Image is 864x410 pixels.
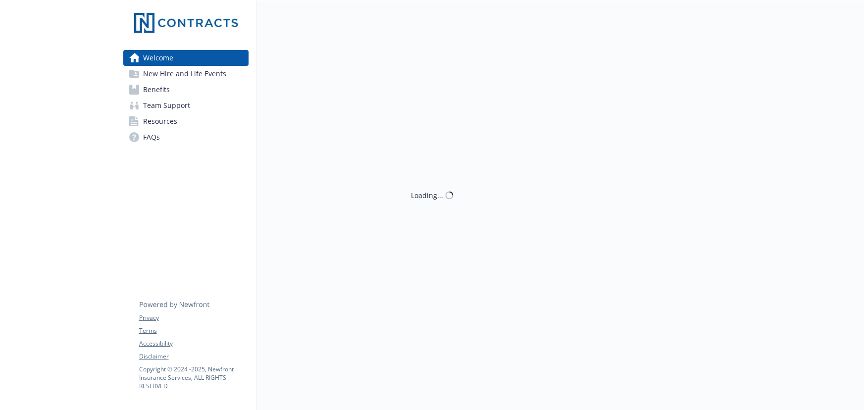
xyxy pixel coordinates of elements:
a: FAQs [123,129,249,145]
span: FAQs [143,129,160,145]
a: Welcome [123,50,249,66]
a: Resources [123,113,249,129]
span: Welcome [143,50,173,66]
span: New Hire and Life Events [143,66,226,82]
span: Team Support [143,98,190,113]
p: Copyright © 2024 - 2025 , Newfront Insurance Services, ALL RIGHTS RESERVED [139,365,248,390]
a: Team Support [123,98,249,113]
span: Benefits [143,82,170,98]
div: Loading... [411,190,443,201]
a: Terms [139,326,248,335]
a: Benefits [123,82,249,98]
a: New Hire and Life Events [123,66,249,82]
a: Privacy [139,313,248,322]
a: Accessibility [139,339,248,348]
a: Disclaimer [139,352,248,361]
span: Resources [143,113,177,129]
